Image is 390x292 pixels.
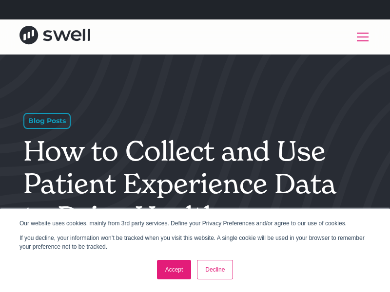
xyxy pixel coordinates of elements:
p: If you decline, your information won’t be tracked when you visit this website. A single cookie wi... [19,234,370,251]
div: menu [351,25,370,49]
a: Accept [157,260,192,279]
p: Our website uses cookies, mainly from 3rd party services. Define your Privacy Preferences and/or ... [19,219,370,228]
h1: How to Collect and Use Patient Experience Data to Drive Healthcare Innovation [23,135,346,266]
a: Decline [197,260,233,279]
div: Blog Posts [23,113,71,129]
a: home [19,26,90,48]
